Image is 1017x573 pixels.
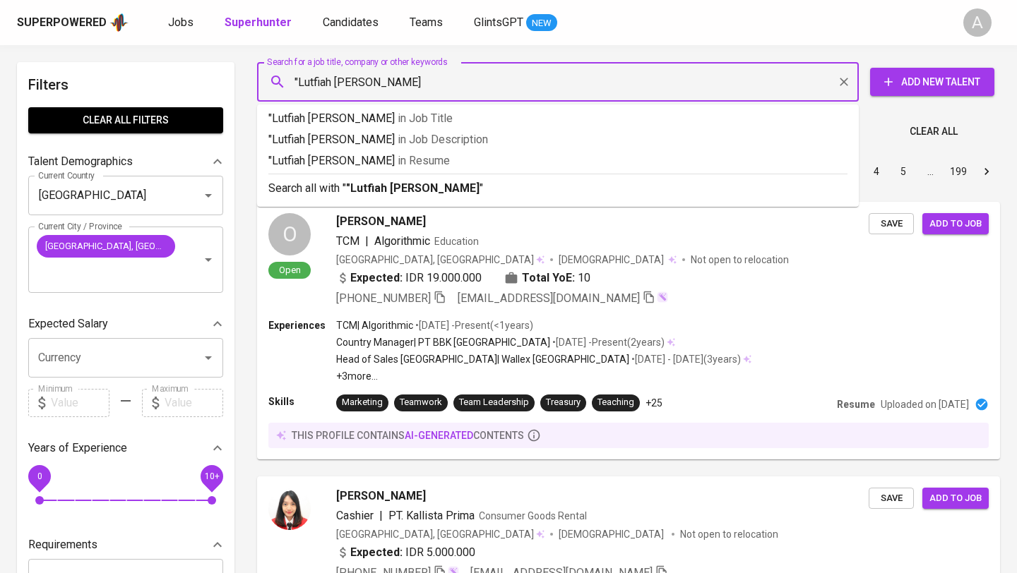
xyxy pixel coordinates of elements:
span: Education [434,236,479,247]
span: [DEMOGRAPHIC_DATA] [559,527,666,541]
p: Country Manager | PT BBK [GEOGRAPHIC_DATA] [336,335,550,349]
button: Go to page 5 [892,160,915,183]
a: Superhunter [225,14,295,32]
p: this profile contains contents [292,428,524,442]
input: Value [51,389,109,417]
span: 0 [37,471,42,481]
button: Add to job [922,488,989,509]
span: [PERSON_NAME] [336,488,426,505]
span: Jobs [168,16,194,29]
span: Teams [410,16,443,29]
span: [GEOGRAPHIC_DATA], [GEOGRAPHIC_DATA] [37,239,175,253]
p: Uploaded on [DATE] [881,397,969,411]
button: Go to next page [975,160,998,183]
span: Clear All [910,123,958,140]
div: [GEOGRAPHIC_DATA], [GEOGRAPHIC_DATA] [336,527,545,541]
b: Total YoE: [522,270,575,286]
span: | [379,507,383,524]
b: Expected: [350,270,403,286]
button: Save [869,488,914,509]
div: Expected Salary [28,310,223,338]
p: "Lutfiah [PERSON_NAME] [268,131,847,148]
span: Save [876,216,907,232]
span: in Job Description [398,133,488,146]
b: Superhunter [225,16,292,29]
span: Cashier [336,509,374,522]
a: Jobs [168,14,196,32]
p: +25 [646,396,662,410]
div: Marketing [342,396,383,409]
button: Open [198,250,218,270]
p: TCM | Algorithmic [336,318,413,332]
div: Talent Demographics [28,147,223,176]
span: Algorithmic [374,234,430,248]
p: • [DATE] - [DATE] ( 3 years ) [629,352,741,366]
button: Go to page 199 [946,160,971,183]
span: AI-generated [405,430,473,441]
p: Head of Sales [GEOGRAPHIC_DATA] | Wallex [GEOGRAPHIC_DATA] [336,352,629,366]
div: [GEOGRAPHIC_DATA], [GEOGRAPHIC_DATA] [37,235,175,258]
p: Resume [837,397,875,411]
span: PT. Kallista Prima [388,509,475,522]
button: Clear All filters [28,107,223,133]
span: GlintsGPT [474,16,523,29]
div: Years of Experience [28,434,223,462]
span: Add to job [929,490,982,507]
span: NEW [526,16,557,30]
img: ca18d02654174ba39ba8bc54e5042259.jpg [268,488,311,530]
button: Save [869,213,914,235]
img: app logo [109,12,129,33]
span: Save [876,490,907,507]
div: [GEOGRAPHIC_DATA], [GEOGRAPHIC_DATA] [336,253,545,267]
p: Search all with " " [268,180,847,197]
p: Requirements [28,536,97,553]
button: Clear [834,72,854,92]
button: Go to page 4 [865,160,888,183]
div: Team Leadership [459,396,529,409]
span: [DEMOGRAPHIC_DATA] [559,253,666,267]
span: Add New Talent [881,73,983,91]
h6: Filters [28,73,223,96]
nav: pagination navigation [756,160,1000,183]
p: Years of Experience [28,440,127,457]
button: Open [198,186,218,205]
div: IDR 19.000.000 [336,270,482,286]
button: Clear All [904,119,963,145]
a: Candidates [323,14,381,32]
a: OOpen[PERSON_NAME]TCM|AlgorithmicEducation[GEOGRAPHIC_DATA], [GEOGRAPHIC_DATA][DEMOGRAPHIC_DATA] ... [257,202,1000,459]
p: Experiences [268,318,336,332]
div: Treasury [546,396,581,409]
a: Teams [410,14,446,32]
span: 10+ [204,471,219,481]
p: Talent Demographics [28,153,133,170]
span: Clear All filters [40,111,212,129]
span: [EMAIL_ADDRESS][DOMAIN_NAME] [458,291,640,305]
span: [PHONE_NUMBER] [336,291,431,305]
p: • [DATE] - Present ( <1 years ) [413,318,533,332]
div: Teamwork [400,396,442,409]
button: Add New Talent [870,68,994,96]
span: [PERSON_NAME] [336,213,426,230]
p: +3 more ... [336,369,751,383]
p: • [DATE] - Present ( 2 years ) [550,335,665,349]
span: Add to job [929,216,982,232]
span: in Job Title [398,111,453,125]
div: A [963,8,992,37]
span: Candidates [323,16,379,29]
span: | [365,233,369,250]
span: 10 [578,270,590,286]
div: IDR 5.000.000 [336,544,475,561]
div: Teaching [597,396,634,409]
div: … [919,164,941,179]
button: Add to job [922,213,989,235]
p: Skills [268,394,336,409]
p: Not open to relocation [680,527,778,541]
span: Open [273,264,307,276]
span: in Resume [398,154,450,167]
input: Value [165,389,223,417]
img: magic_wand.svg [657,291,668,303]
b: Expected: [350,544,403,561]
p: Expected Salary [28,315,108,332]
span: Consumer Goods Rental [479,510,587,521]
a: GlintsGPT NEW [474,14,557,32]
